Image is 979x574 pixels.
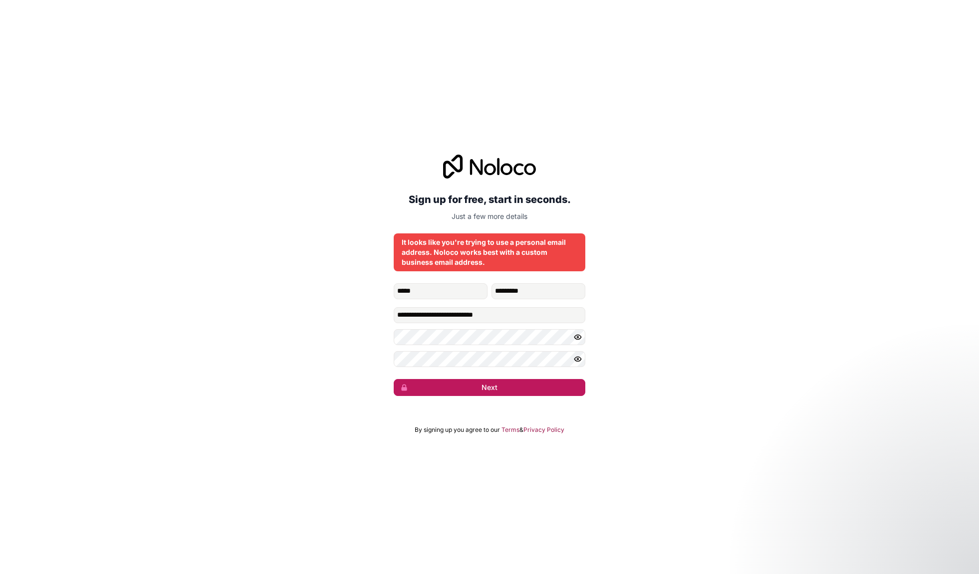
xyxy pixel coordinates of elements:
h2: Sign up for free, start in seconds. [394,191,585,208]
a: Terms [501,426,519,434]
a: Privacy Policy [523,426,564,434]
input: given-name [394,283,488,299]
span: By signing up you agree to our [415,426,500,434]
input: Email address [394,307,585,323]
iframe: Intercom notifications message [779,499,979,569]
span: & [519,426,523,434]
input: family-name [491,283,585,299]
button: Next [394,379,585,396]
input: Confirm password [394,351,585,367]
input: Password [394,329,585,345]
div: It looks like you're trying to use a personal email address. Noloco works best with a custom busi... [402,237,577,267]
p: Just a few more details [394,211,585,221]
